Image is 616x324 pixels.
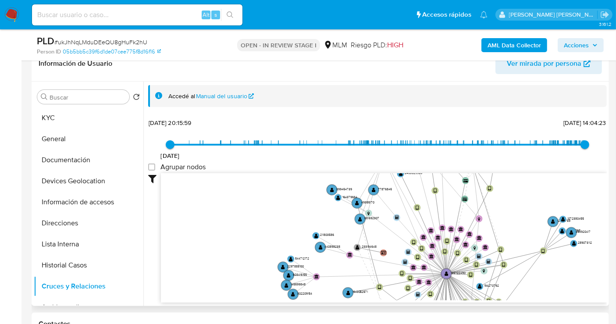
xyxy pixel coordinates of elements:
[478,284,482,289] text: 
[364,216,379,220] text: 681692307
[572,241,576,246] text: 
[561,217,565,222] text: 
[372,187,376,192] text: 
[287,273,291,278] text: 
[497,299,500,305] text: 
[34,150,143,171] button: Documentación
[488,299,491,304] text: 
[456,250,459,256] text: 
[578,240,592,245] text: 289073112
[557,218,570,223] text: 123115759
[336,195,340,200] text: 
[558,38,604,52] button: Acciones
[467,232,472,236] text: 
[443,249,446,254] text: 
[281,264,285,270] text: 
[297,291,312,296] text: 302209154
[285,282,288,288] text: 
[54,38,147,46] span: # ukJhNqLMduDEeQU8gHuFk2hU
[39,59,112,68] h1: Información de Usuario
[475,299,478,305] text: 
[412,239,415,245] text: 
[463,179,468,182] text: 
[465,257,468,263] text: 
[160,163,206,171] span: Agrupar nodos
[351,40,403,50] span: Riesgo PLD:
[427,280,431,284] text: 
[367,211,370,215] text: 
[356,245,360,250] text: 
[133,93,140,103] button: Volver al orden por defecto
[570,230,573,235] text: 
[34,128,143,150] button: General
[421,235,426,239] text: 
[561,228,565,234] text: 
[431,244,435,248] text: 
[336,186,352,191] text: 399454739
[436,235,440,239] text: 
[488,38,541,52] b: AML Data Collector
[34,255,143,276] button: Historial Casos
[346,290,350,295] text: 
[50,93,126,101] input: Buscar
[358,216,362,221] text: 
[324,40,347,50] div: MLM
[416,205,419,210] text: 
[455,237,459,241] text: 
[196,92,254,100] a: Manual del usuario
[353,289,368,294] text: 1643052571
[483,245,488,249] text: 
[395,215,399,219] text: 
[34,171,143,192] button: Devices Geolocation
[429,254,434,258] text: 
[221,9,239,21] button: search-icon
[487,260,491,263] text: 
[463,197,467,201] text: 
[387,40,403,50] span: HIGH
[420,246,423,251] text: 
[34,276,143,297] button: Cruces y Relaciones
[37,34,54,48] b: PLD
[409,276,412,281] text: 
[287,264,304,268] text: 2297888100
[161,151,180,160] span: [DATE]
[509,11,598,19] p: nancy.sanchezgarcia@mercadolibre.com.mx
[483,269,485,273] text: 
[567,216,584,221] text: 1072380455
[463,299,466,305] text: 
[429,292,432,297] text: 
[405,171,423,175] text: 2463329936
[495,53,602,74] button: Ver mirada por persona
[434,188,437,193] text: 
[567,228,581,232] text: 134216068
[417,279,421,283] text: 
[488,186,491,191] text: 
[34,213,143,234] button: Direcciones
[320,232,335,237] text: 211803586
[474,246,476,250] text: 
[34,234,143,255] button: Lista Interna
[34,107,143,128] button: KYC
[34,192,143,213] button: Información de accesos
[564,38,589,52] span: Acciones
[401,271,404,276] text: 
[551,219,555,224] text: 
[289,256,293,262] text: 
[292,292,296,297] text: 
[600,10,609,19] a: Salir
[32,9,242,21] input: Buscar usuario o caso...
[399,171,403,176] text: 
[406,250,410,254] text: 
[348,253,352,256] text: 
[293,272,307,277] text: 603416155
[330,187,334,192] text: 
[314,274,319,278] text: 
[463,242,468,246] text: 
[475,262,478,267] text: 
[411,265,416,269] text: 
[499,247,502,252] text: 
[478,217,480,221] text: 
[355,200,359,206] text: 
[381,250,386,255] text: 
[477,236,481,240] text: 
